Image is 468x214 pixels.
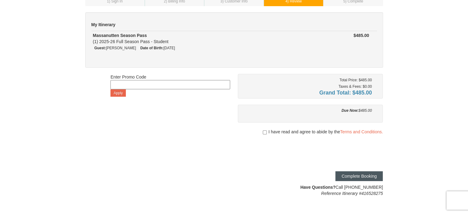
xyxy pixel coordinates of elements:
button: Apply [110,89,126,97]
em: Reference Itinerary #416528275 [321,191,383,196]
small: Taxes & Fees: $0.00 [338,84,372,89]
small: [PERSON_NAME] [94,46,136,50]
h4: Grand Total: $485.00 [242,90,372,96]
iframe: reCAPTCHA [289,141,383,165]
div: (1) 2025-26 Full Season Pass - Student [93,32,276,45]
small: Total Price: $485.00 [339,78,372,82]
div: $485.00 [242,107,372,114]
button: Complete Booking [335,171,383,181]
a: Terms and Conditions. [340,129,383,134]
strong: Date of Birth: [140,46,163,50]
strong: Have Questions? [300,185,335,190]
div: Enter Promo Code [110,74,230,97]
strong: $485.00 [354,33,369,38]
strong: Guest: [94,46,106,50]
div: Call [PHONE_NUMBER] [238,184,383,196]
strong: Massanutten Season Pass [93,33,147,38]
small: [DATE] [140,46,175,50]
strong: Due Now: [342,108,358,113]
h5: My Itinerary [91,22,377,28]
span: I have read and agree to abide by the [268,129,383,135]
